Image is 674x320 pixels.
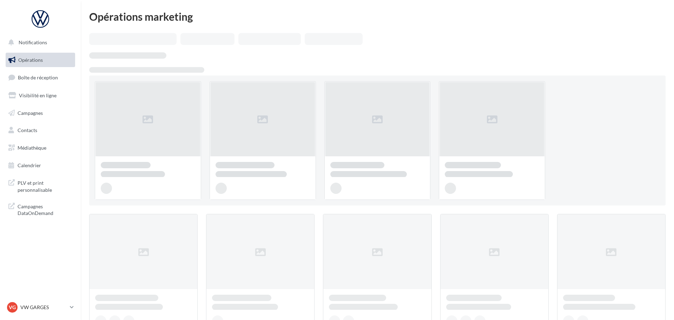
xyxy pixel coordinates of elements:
a: Campagnes [4,106,77,120]
a: Médiathèque [4,141,77,155]
a: Boîte de réception [4,70,77,85]
div: Opérations marketing [89,11,666,22]
span: Opérations [18,57,43,63]
span: Notifications [19,39,47,45]
span: Calendrier [18,162,41,168]
span: Visibilité en ligne [19,92,57,98]
a: Contacts [4,123,77,138]
span: Médiathèque [18,145,46,151]
span: Boîte de réception [18,74,58,80]
a: Opérations [4,53,77,67]
span: VG [9,304,16,311]
span: Contacts [18,127,37,133]
a: VG VW GARGES [6,301,75,314]
span: Campagnes DataOnDemand [18,202,72,217]
a: Campagnes DataOnDemand [4,199,77,220]
a: Calendrier [4,158,77,173]
a: PLV et print personnalisable [4,175,77,196]
span: PLV et print personnalisable [18,178,72,193]
a: Visibilité en ligne [4,88,77,103]
span: Campagnes [18,110,43,116]
p: VW GARGES [20,304,67,311]
button: Notifications [4,35,74,50]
